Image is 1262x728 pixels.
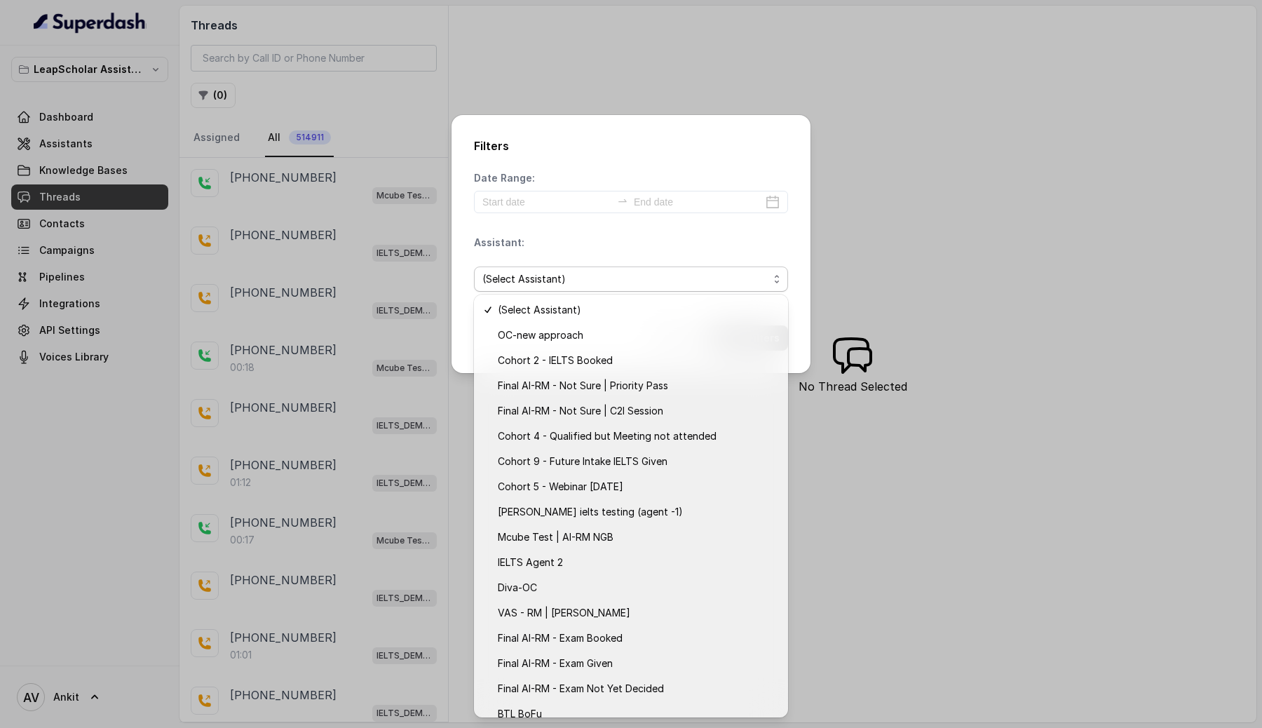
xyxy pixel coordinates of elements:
[474,295,788,717] div: (Select Assistant)
[498,478,777,495] span: Cohort 5 - Webinar [DATE]
[498,403,777,419] span: Final AI-RM - Not Sure | C2I Session
[498,630,777,647] span: Final AI-RM - Exam Booked
[498,579,777,596] span: Diva-OC
[498,605,777,621] span: VAS - RM | [PERSON_NAME]
[498,327,777,344] span: OC-new approach
[498,529,777,546] span: Mcube Test | AI-RM NGB
[482,271,768,288] span: (Select Assistant)
[474,267,788,292] button: (Select Assistant)
[498,453,777,470] span: Cohort 9 - Future Intake IELTS Given
[498,377,777,394] span: Final AI-RM - Not Sure | Priority Pass
[498,504,777,520] span: [PERSON_NAME] ielts testing (agent -1)
[498,428,777,445] span: Cohort 4 - Qualified but Meeting not attended
[498,706,777,722] span: BTL BoFu
[498,352,777,369] span: Cohort 2 - IELTS Booked
[498,302,777,318] span: (Select Assistant)
[498,655,777,672] span: Final AI-RM - Exam Given
[498,680,777,697] span: Final AI-RM - Exam Not Yet Decided
[498,554,777,571] span: IELTS Agent 2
